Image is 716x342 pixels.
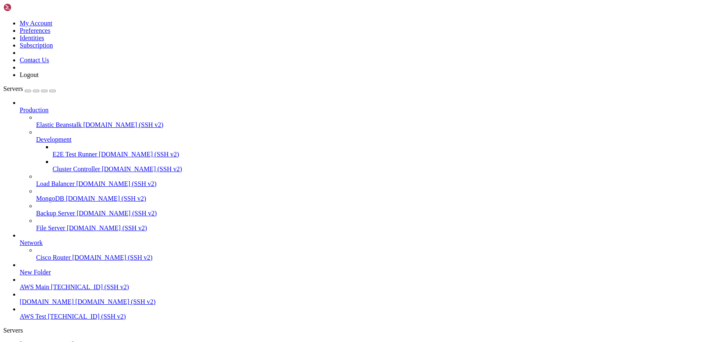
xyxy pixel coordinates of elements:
span: Production [20,106,48,113]
li: New Folder [20,261,713,276]
span: [DOMAIN_NAME] (SSH v2) [72,254,153,261]
a: MongoDB [DOMAIN_NAME] (SSH v2) [36,195,713,202]
a: Subscription [20,42,53,49]
a: E2E Test Runner [DOMAIN_NAME] (SSH v2) [53,151,713,158]
li: MongoDB [DOMAIN_NAME] (SSH v2) [36,188,713,202]
span: [DOMAIN_NAME] (SSH v2) [99,151,179,158]
span: Backup Server [36,210,75,217]
li: Cisco Router [DOMAIN_NAME] (SSH v2) [36,247,713,261]
span: MongoDB [36,195,64,202]
span: Development [36,136,71,143]
li: Development [36,129,713,173]
span: File Server [36,224,65,231]
a: Load Balancer [DOMAIN_NAME] (SSH v2) [36,180,713,188]
a: Identities [20,34,44,41]
a: My Account [20,20,53,27]
a: Contact Us [20,57,49,63]
span: Load Balancer [36,180,75,187]
span: New Folder [20,269,51,276]
span: [DOMAIN_NAME] [20,298,74,305]
li: Backup Server [DOMAIN_NAME] (SSH v2) [36,202,713,217]
a: Cisco Router [DOMAIN_NAME] (SSH v2) [36,254,713,261]
li: Elastic Beanstalk [DOMAIN_NAME] (SSH v2) [36,114,713,129]
span: AWS Main [20,283,49,290]
span: [TECHNICAL_ID] (SSH v2) [51,283,129,290]
li: Production [20,99,713,232]
li: Cluster Controller [DOMAIN_NAME] (SSH v2) [53,158,713,173]
span: [TECHNICAL_ID] (SSH v2) [48,313,126,320]
a: Servers [3,85,56,92]
span: AWS Test [20,313,46,320]
a: AWS Main [TECHNICAL_ID] (SSH v2) [20,283,713,291]
span: Cisco Router [36,254,71,261]
li: Network [20,232,713,261]
img: Shellngn [3,3,50,11]
span: Elastic Beanstalk [36,121,82,128]
span: [DOMAIN_NAME] (SSH v2) [83,121,164,128]
span: [DOMAIN_NAME] (SSH v2) [66,195,146,202]
a: Development [36,136,713,143]
span: Servers [3,85,23,92]
a: Network [20,239,713,247]
a: Production [20,106,713,114]
li: E2E Test Runner [DOMAIN_NAME] (SSH v2) [53,143,713,158]
a: File Server [DOMAIN_NAME] (SSH v2) [36,224,713,232]
a: Preferences [20,27,50,34]
a: Elastic Beanstalk [DOMAIN_NAME] (SSH v2) [36,121,713,129]
span: Network [20,239,43,246]
a: [DOMAIN_NAME] [DOMAIN_NAME] (SSH v2) [20,298,713,306]
span: [DOMAIN_NAME] (SSH v2) [77,210,157,217]
span: [DOMAIN_NAME] (SSH v2) [75,298,156,305]
span: [DOMAIN_NAME] (SSH v2) [102,165,182,172]
li: [DOMAIN_NAME] [DOMAIN_NAME] (SSH v2) [20,291,713,306]
span: [DOMAIN_NAME] (SSH v2) [76,180,157,187]
a: Logout [20,71,39,78]
a: Cluster Controller [DOMAIN_NAME] (SSH v2) [53,165,713,173]
li: File Server [DOMAIN_NAME] (SSH v2) [36,217,713,232]
li: AWS Test [TECHNICAL_ID] (SSH v2) [20,306,713,320]
span: E2E Test Runner [53,151,97,158]
div: Servers [3,327,713,334]
a: New Folder [20,269,713,276]
li: Load Balancer [DOMAIN_NAME] (SSH v2) [36,173,713,188]
a: Backup Server [DOMAIN_NAME] (SSH v2) [36,210,713,217]
li: AWS Main [TECHNICAL_ID] (SSH v2) [20,276,713,291]
span: Cluster Controller [53,165,100,172]
a: AWS Test [TECHNICAL_ID] (SSH v2) [20,313,713,320]
span: [DOMAIN_NAME] (SSH v2) [67,224,147,231]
